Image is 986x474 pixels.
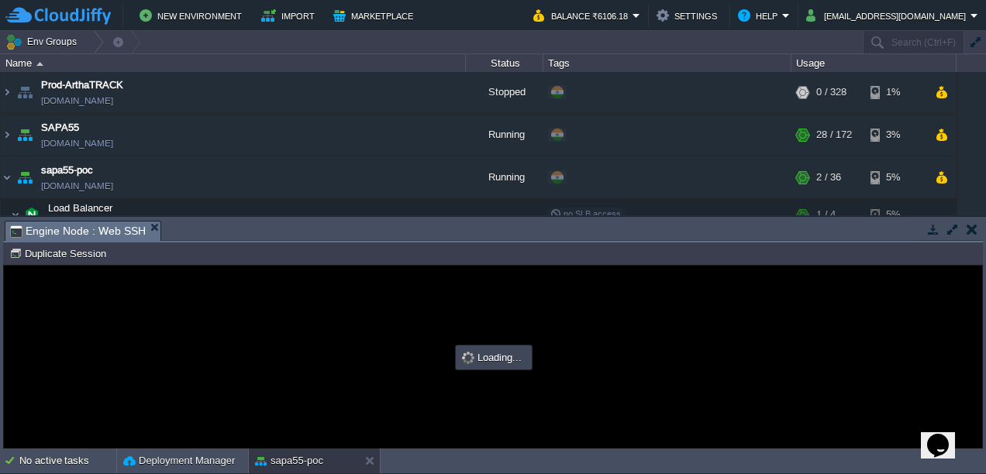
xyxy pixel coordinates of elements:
[466,156,543,198] div: Running
[657,6,722,25] button: Settings
[123,453,235,469] button: Deployment Manager
[1,71,13,113] img: AMDAwAAAACH5BAEAAAAALAAAAAABAAEAAAICRAEAOw==
[41,136,113,151] a: [DOMAIN_NAME]
[806,6,970,25] button: [EMAIL_ADDRESS][DOMAIN_NAME]
[816,199,836,230] div: 1 / 4
[466,71,543,113] div: Stopped
[5,6,111,26] img: CloudJiffy
[41,178,113,194] a: [DOMAIN_NAME]
[11,199,20,230] img: AMDAwAAAACH5BAEAAAAALAAAAAABAAEAAAICRAEAOw==
[41,77,123,93] a: Prod-ArthaTRACK
[10,222,146,241] span: Engine Node : Web SSH
[816,71,846,113] div: 0 / 328
[544,54,791,72] div: Tags
[261,6,319,25] button: Import
[816,156,841,198] div: 2 / 36
[41,163,93,178] a: sapa55-poc
[921,412,970,459] iframe: chat widget
[738,6,782,25] button: Help
[533,6,633,25] button: Balance ₹6106.18
[36,62,43,66] img: AMDAwAAAACH5BAEAAAAALAAAAAABAAEAAAICRAEAOw==
[550,209,621,218] span: no SLB access
[9,246,111,260] button: Duplicate Session
[41,93,113,108] a: [DOMAIN_NAME]
[14,71,36,113] img: AMDAwAAAACH5BAEAAAAALAAAAAABAAEAAAICRAEAOw==
[2,54,465,72] div: Name
[871,199,921,230] div: 5%
[47,202,115,214] a: Load Balancer
[5,31,82,53] button: Env Groups
[816,114,852,156] div: 28 / 172
[19,448,116,473] div: No active tasks
[14,114,36,156] img: AMDAwAAAACH5BAEAAAAALAAAAAABAAEAAAICRAEAOw==
[1,114,13,156] img: AMDAwAAAACH5BAEAAAAALAAAAAABAAEAAAICRAEAOw==
[14,156,36,198] img: AMDAwAAAACH5BAEAAAAALAAAAAABAAEAAAICRAEAOw==
[140,6,246,25] button: New Environment
[255,453,323,469] button: sapa55-poc
[21,199,43,230] img: AMDAwAAAACH5BAEAAAAALAAAAAABAAEAAAICRAEAOw==
[47,201,115,215] span: Load Balancer
[792,54,956,72] div: Usage
[871,114,921,156] div: 3%
[466,114,543,156] div: Running
[457,347,530,368] div: Loading...
[1,156,13,198] img: AMDAwAAAACH5BAEAAAAALAAAAAABAAEAAAICRAEAOw==
[467,54,543,72] div: Status
[333,6,418,25] button: Marketplace
[871,71,921,113] div: 1%
[41,120,79,136] a: SAPA55
[871,156,921,198] div: 5%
